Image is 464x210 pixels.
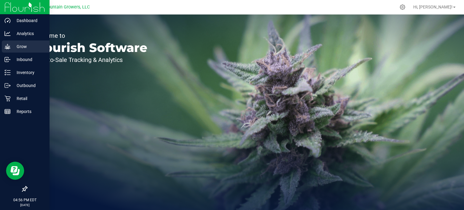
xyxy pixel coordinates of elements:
[11,17,47,24] p: Dashboard
[5,18,11,24] inline-svg: Dashboard
[5,44,11,50] inline-svg: Grow
[11,95,47,102] p: Retail
[11,69,47,76] p: Inventory
[34,5,90,10] span: Blue Mountain Growers, LLC
[11,82,47,89] p: Outbound
[11,43,47,50] p: Grow
[413,5,453,9] span: Hi, [PERSON_NAME]!
[33,33,147,39] p: Welcome to
[3,197,47,203] p: 04:56 PM EDT
[5,82,11,89] inline-svg: Outbound
[3,203,47,207] p: [DATE]
[6,162,24,180] iframe: Resource center
[5,57,11,63] inline-svg: Inbound
[33,57,147,63] p: Seed-to-Sale Tracking & Analytics
[5,95,11,102] inline-svg: Retail
[11,30,47,37] p: Analytics
[5,69,11,76] inline-svg: Inventory
[11,56,47,63] p: Inbound
[5,108,11,115] inline-svg: Reports
[33,42,147,54] p: Flourish Software
[5,31,11,37] inline-svg: Analytics
[399,4,406,10] div: Manage settings
[11,108,47,115] p: Reports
